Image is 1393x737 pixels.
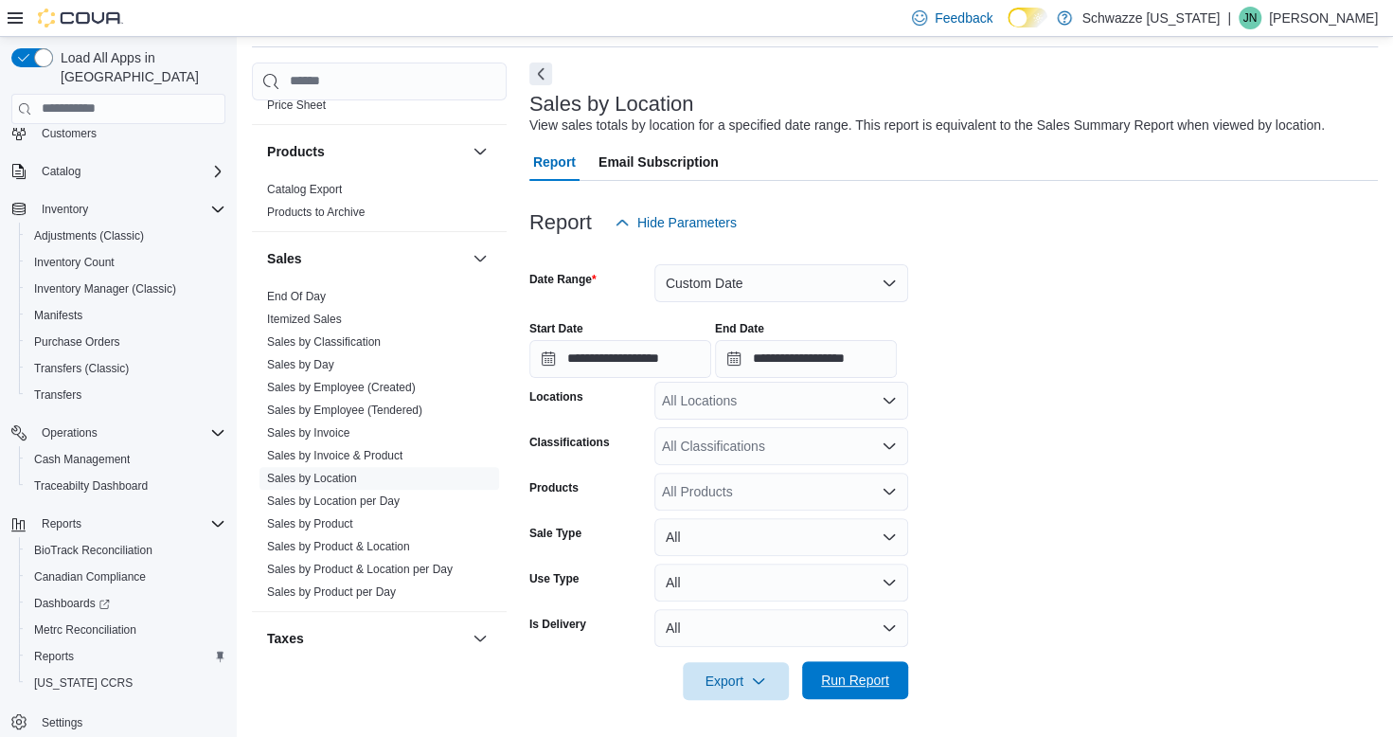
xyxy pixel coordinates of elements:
button: Traceabilty Dashboard [19,473,233,499]
span: Sales by Product & Location [267,539,410,554]
span: Transfers [34,387,81,403]
h3: Products [267,142,325,161]
button: Inventory Count [19,249,233,276]
button: Transfers (Classic) [19,355,233,382]
a: Sales by Day [267,358,334,371]
a: Metrc Reconciliation [27,619,144,641]
a: Sales by Location [267,472,357,485]
span: Customers [34,121,225,145]
button: Metrc Reconciliation [19,617,233,643]
a: Settings [34,711,90,734]
span: BioTrack Reconciliation [27,539,225,562]
span: Catalog Export [267,182,342,197]
a: Inventory Count [27,251,122,274]
h3: Report [529,211,592,234]
a: Sales by Invoice [267,426,349,440]
a: Transfers [27,384,89,406]
span: Hide Parameters [637,213,737,232]
button: Taxes [267,629,465,648]
span: Report [533,143,576,181]
span: Catalog [34,160,225,183]
span: Purchase Orders [27,331,225,353]
a: Sales by Product [267,517,353,530]
a: Dashboards [27,592,117,615]
span: [US_STATE] CCRS [34,675,133,691]
input: Press the down key to open a popover containing a calendar. [715,340,897,378]
button: Inventory [34,198,96,221]
button: Adjustments (Classic) [19,223,233,249]
div: Pricing [252,94,507,124]
div: Justin Nau [1239,7,1261,29]
span: Sales by Classification [267,334,381,350]
button: Hide Parameters [607,204,744,242]
a: Catalog Export [267,183,342,196]
p: [PERSON_NAME] [1269,7,1378,29]
button: Customers [4,119,233,147]
span: Export [694,662,777,700]
label: Use Type [529,571,579,586]
span: Operations [42,425,98,440]
button: Custom Date [654,264,908,302]
span: Traceabilty Dashboard [34,478,148,494]
button: Reports [4,511,233,537]
a: Sales by Employee (Created) [267,381,416,394]
label: Products [529,480,579,495]
span: Products to Archive [267,205,365,220]
label: Date Range [529,272,597,287]
span: Cash Management [27,448,225,471]
span: Sales by Invoice [267,425,349,440]
button: All [654,609,908,647]
button: Open list of options [882,393,897,408]
span: Adjustments (Classic) [27,225,225,247]
span: BioTrack Reconciliation [34,543,152,558]
button: Catalog [4,158,233,185]
span: Adjustments (Classic) [34,228,144,243]
span: Sales by Product [267,516,353,531]
span: Metrc Reconciliation [27,619,225,641]
span: Metrc Reconciliation [34,622,136,638]
span: Canadian Compliance [27,566,225,588]
input: Dark Mode [1008,8,1047,27]
span: Sales by Location per Day [267,494,400,509]
button: BioTrack Reconciliation [19,537,233,564]
span: Inventory Count [27,251,225,274]
a: Itemized Sales [267,313,342,326]
span: Canadian Compliance [34,569,146,584]
span: Feedback [935,9,992,27]
a: Adjustments (Classic) [27,225,152,247]
span: Inventory [42,202,88,217]
p: Schwazze [US_STATE] [1081,7,1220,29]
a: Purchase Orders [27,331,128,353]
div: Products [252,178,507,231]
h3: Sales [267,249,302,268]
button: Export [683,662,789,700]
a: Customers [34,122,104,145]
a: Sales by Product & Location per Day [267,563,453,576]
span: End Of Day [267,289,326,304]
button: Transfers [19,382,233,408]
a: Sales by Product per Day [267,585,396,599]
button: Sales [469,247,491,270]
button: Reports [19,643,233,670]
button: Reports [34,512,89,535]
span: Inventory Manager (Classic) [27,278,225,300]
p: | [1227,7,1231,29]
span: Dashboards [27,592,225,615]
span: Sales by Employee (Created) [267,380,416,395]
span: Sales by Employee (Tendered) [267,403,422,418]
button: Settings [4,708,233,735]
button: Open list of options [882,439,897,454]
span: Dark Mode [1008,27,1009,28]
a: Products to Archive [267,206,365,219]
label: Classifications [529,435,610,450]
span: Sales by Invoice & Product [267,448,402,463]
button: Cash Management [19,446,233,473]
span: Settings [34,710,225,733]
span: Itemized Sales [267,312,342,327]
a: Price Sheet [267,99,326,112]
span: Run Report [821,671,889,690]
label: Locations [529,389,583,404]
span: Email Subscription [598,143,719,181]
button: [US_STATE] CCRS [19,670,233,696]
button: Canadian Compliance [19,564,233,590]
